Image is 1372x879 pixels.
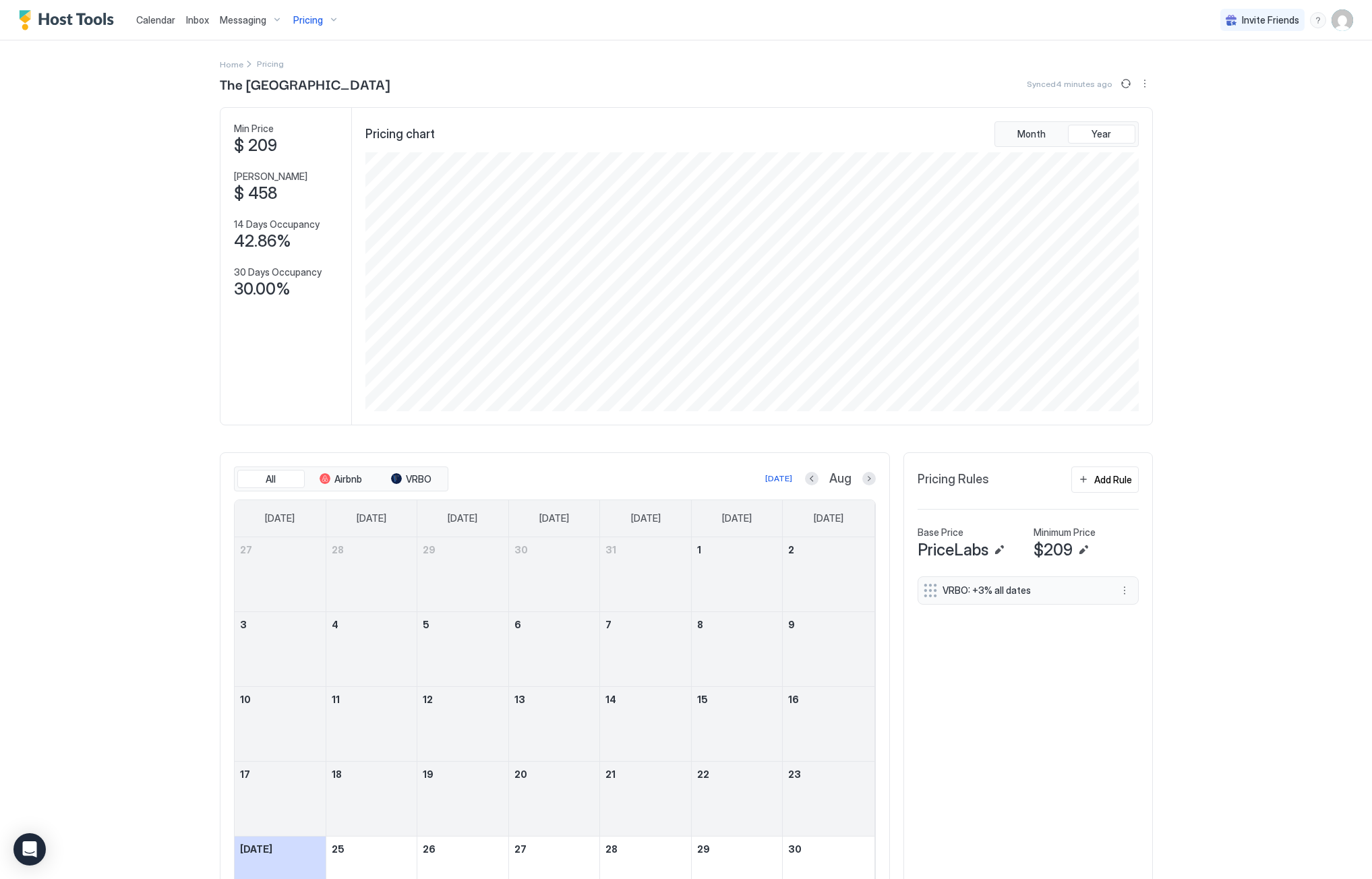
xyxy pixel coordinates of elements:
span: [DATE] [539,512,569,524]
td: July 27, 2025 [235,537,326,612]
a: Monday [343,500,400,537]
span: Home [220,59,243,69]
button: Next month [862,472,876,485]
a: Home [220,57,243,71]
span: 1 [697,544,701,555]
span: 17 [240,768,250,780]
span: 18 [332,768,342,780]
span: Airbnb [334,473,362,485]
button: Add Rule [1071,466,1139,493]
span: 12 [423,694,433,705]
span: 25 [332,843,345,855]
span: [DATE] [265,512,295,524]
span: 20 [514,768,527,780]
a: August 3, 2025 [235,612,326,637]
td: August 15, 2025 [691,686,783,761]
a: August 26, 2025 [417,837,508,861]
td: August 6, 2025 [508,611,600,686]
a: August 21, 2025 [600,762,691,787]
span: [DATE] [631,512,661,524]
button: Edit [991,542,1007,558]
td: July 28, 2025 [326,537,417,612]
a: August 6, 2025 [509,612,600,637]
td: August 13, 2025 [508,686,600,761]
a: Tuesday [434,500,491,537]
td: August 7, 2025 [600,611,692,686]
span: 23 [788,768,801,780]
a: August 23, 2025 [783,762,874,787]
div: Breadcrumb [220,57,243,71]
span: 27 [240,544,252,555]
div: menu [1137,75,1153,92]
span: Base Price [918,526,963,539]
div: tab-group [234,466,448,492]
span: 16 [788,694,799,705]
td: August 18, 2025 [326,761,417,836]
span: $ 458 [234,183,277,204]
span: 42.86% [234,231,291,251]
span: Pricing [293,14,323,26]
a: July 27, 2025 [235,537,326,562]
div: menu [1310,12,1326,28]
td: August 5, 2025 [417,611,509,686]
div: Open Intercom Messenger [13,833,46,866]
td: August 8, 2025 [691,611,783,686]
button: VRBO [378,470,445,489]
span: 30 [788,843,802,855]
a: August 27, 2025 [509,837,600,861]
button: [DATE] [763,471,794,487]
td: August 17, 2025 [235,761,326,836]
span: Invite Friends [1242,14,1299,26]
span: 27 [514,843,527,855]
a: August 9, 2025 [783,612,874,637]
a: August 16, 2025 [783,687,874,712]
span: 29 [423,544,436,555]
a: August 30, 2025 [783,837,874,861]
a: August 28, 2025 [600,837,691,861]
span: The [GEOGRAPHIC_DATA] [220,73,390,94]
a: August 14, 2025 [600,687,691,712]
td: July 29, 2025 [417,537,509,612]
td: August 2, 2025 [783,537,874,612]
span: 29 [697,843,710,855]
td: August 9, 2025 [783,611,874,686]
td: August 16, 2025 [783,686,874,761]
span: 31 [605,544,616,555]
a: August 4, 2025 [326,612,417,637]
span: [DATE] [448,512,477,524]
td: August 22, 2025 [691,761,783,836]
span: 2 [788,544,794,555]
div: tab-group [994,121,1139,147]
span: 14 [605,694,616,705]
div: Host Tools Logo [19,10,120,30]
a: July 28, 2025 [326,537,417,562]
span: 30 [514,544,528,555]
span: 5 [423,619,429,630]
span: 14 Days Occupancy [234,218,320,231]
span: VRBO: +3% all dates [943,584,1103,597]
a: July 31, 2025 [600,537,691,562]
button: Sync prices [1118,75,1134,92]
span: Pricing Rules [918,472,989,487]
span: Minimum Price [1034,526,1096,539]
a: August 8, 2025 [692,612,783,637]
a: August 1, 2025 [692,537,783,562]
a: Wednesday [526,500,583,537]
a: August 22, 2025 [692,762,783,787]
a: Thursday [618,500,674,537]
a: August 11, 2025 [326,687,417,712]
span: Synced 4 minutes ago [1027,79,1112,89]
span: 3 [240,619,247,630]
span: $209 [1034,540,1073,560]
span: [DATE] [357,512,386,524]
button: More options [1137,75,1153,92]
a: August 20, 2025 [509,762,600,787]
span: 19 [423,768,434,780]
div: Add Rule [1094,473,1132,487]
span: PriceLabs [918,540,988,560]
button: Previous month [805,472,818,485]
td: August 23, 2025 [783,761,874,836]
span: 22 [697,768,709,780]
td: August 4, 2025 [326,611,417,686]
a: August 2, 2025 [783,537,874,562]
